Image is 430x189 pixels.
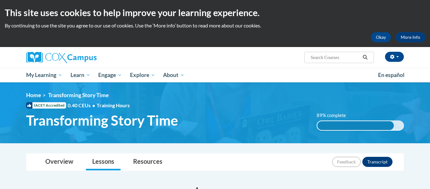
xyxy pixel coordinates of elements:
[98,71,122,79] span: Engage
[97,102,130,108] span: Training Hours
[26,52,146,63] a: Cox Campus
[48,92,109,98] span: Transforming Story Time
[22,68,66,82] a: My Learning
[130,71,155,79] span: Explore
[17,68,413,82] div: Main menu
[26,52,97,63] img: Cox Campus
[385,52,404,62] button: Account Settings
[317,112,353,119] label: 89% complete
[66,68,94,82] a: Learn
[317,121,394,130] div: 89% complete
[94,68,126,82] a: Engage
[26,71,62,79] span: My Learning
[163,71,184,79] span: About
[5,22,425,29] p: By continuing to use the site you agree to our use of cookies. Use the ‘More info’ button to read...
[360,54,370,61] button: Search
[159,68,189,82] a: About
[71,71,90,79] span: Learn
[26,92,41,98] a: Home
[310,54,360,61] input: Search Courses
[374,68,409,82] a: En español
[126,68,159,82] a: Explore
[5,6,425,19] h2: This site uses cookies to help improve your learning experience.
[362,157,393,167] button: Transcript
[26,112,178,129] span: Transforming Story Time
[332,157,361,167] button: Feedback
[86,154,121,170] a: Lessons
[371,32,391,42] button: Okay
[68,102,97,109] span: 0.40 CEUs
[39,154,80,170] a: Overview
[378,72,405,78] span: En español
[92,102,95,108] span: •
[396,32,425,42] a: More Info
[26,102,66,109] span: IACET Accredited
[127,154,169,170] a: Resources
